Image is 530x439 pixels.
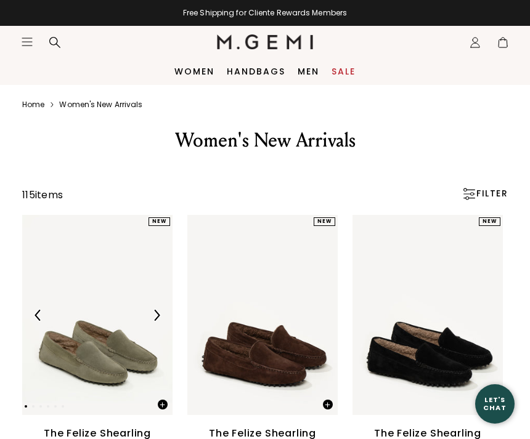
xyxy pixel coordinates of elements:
button: Open site menu [21,36,33,48]
div: NEW [149,217,170,226]
div: FILTER [462,188,508,200]
img: M.Gemi [217,34,314,49]
img: The Felize Shearling [22,215,173,415]
img: Previous Arrow [33,310,44,321]
img: The Felize Shearling [187,215,338,415]
div: NEW [479,217,500,226]
img: Open filters [463,188,475,200]
a: Sale [332,66,356,76]
a: Men [298,66,319,76]
div: 115 items [22,188,63,203]
img: Next Arrow [151,310,162,321]
img: The Felize Shearling [173,215,323,415]
div: Women's New Arrivals [37,128,493,153]
a: Home [22,100,44,110]
img: The Felize Shearling [338,215,488,415]
div: Let's Chat [475,396,515,411]
a: Handbags [227,66,285,76]
div: NEW [314,217,335,226]
img: The Felize Shearling [353,215,503,415]
a: Women [174,66,214,76]
a: Women's new arrivals [59,100,142,110]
